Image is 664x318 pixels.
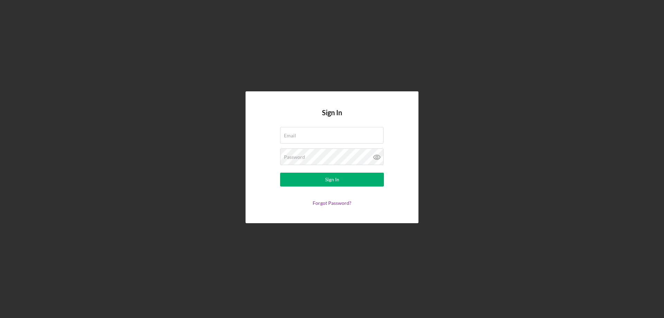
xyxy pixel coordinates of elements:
[313,200,351,206] a: Forgot Password?
[284,133,296,138] label: Email
[284,154,305,160] label: Password
[325,173,339,187] div: Sign In
[280,173,384,187] button: Sign In
[322,109,342,127] h4: Sign In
